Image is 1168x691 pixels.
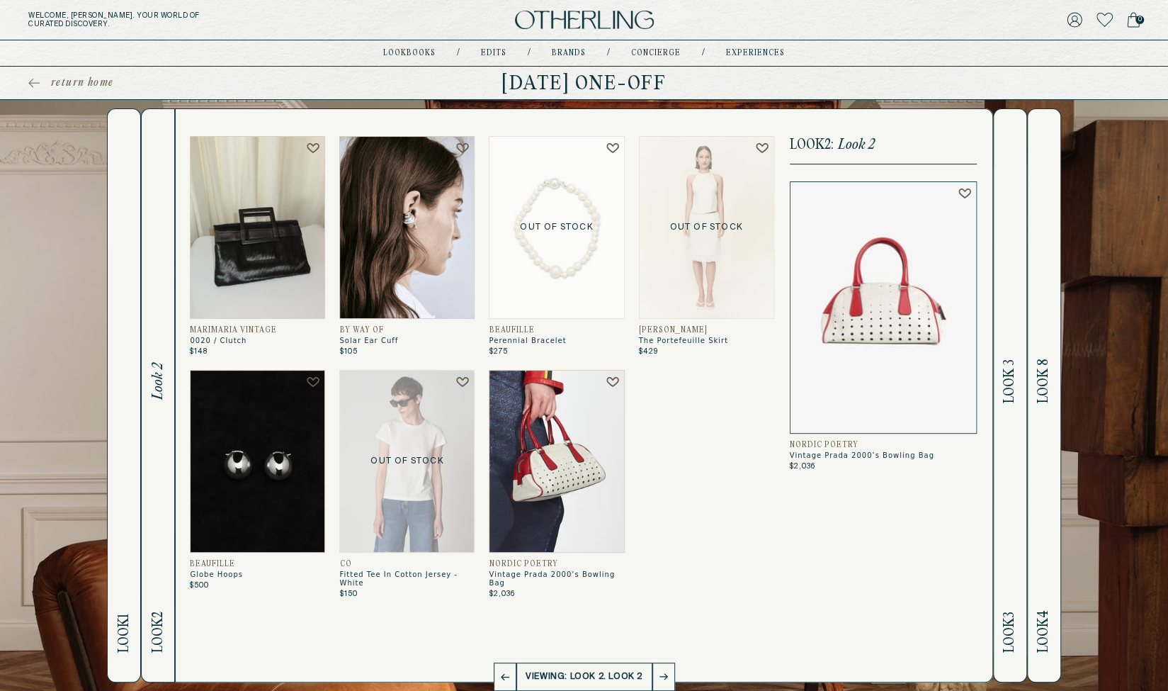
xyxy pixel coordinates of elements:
[639,136,774,319] a: The Portefeuille skirtOut of Stock
[339,326,383,335] span: By Way Of
[1135,16,1144,24] span: 0
[190,136,325,319] img: 0020 / Clutch
[150,364,166,400] span: Look 2
[631,50,681,57] a: concierge
[339,370,475,553] p: Out of Stock
[190,581,209,590] span: $500
[1127,10,1140,30] a: 0
[489,560,557,568] span: Nordic Poetry
[190,560,235,568] span: Beaufille
[339,136,475,319] img: SOLAR EAR CUFF
[28,76,113,90] a: return home
[383,50,436,57] a: lookbooks
[141,108,175,682] button: Look2Look 2
[190,571,325,579] span: Globe Hoops
[457,47,460,59] div: /
[790,451,977,460] span: Vintage Prada 2000’s Bowling Bag
[339,571,475,588] span: Fitted Tee In Cotton Jersey - White
[339,347,357,356] span: $105
[339,337,475,345] span: Solar Ear Cuff
[993,108,1027,682] button: Look3Look 3
[1027,108,1061,682] button: Look4Look 8
[190,370,325,553] img: Globe Hoops
[726,50,785,57] a: experiences
[639,337,774,345] span: The Portefeuille Skirt
[489,370,624,553] img: Vintage Prada 2000’s Bowling Bag
[639,326,708,335] span: [PERSON_NAME]
[339,560,351,568] span: CO
[702,47,705,59] div: /
[639,136,774,319] p: Out of Stock
[1002,360,1018,404] span: Look 3
[790,441,858,449] span: Nordic Poetry
[515,11,654,30] img: logo
[190,337,325,345] span: 0020 / Clutch
[790,181,977,434] img: Vintage Prada 2000’s Bowling Bag
[607,47,610,59] div: /
[489,590,514,598] span: $2,036
[107,108,141,682] button: Look1
[489,136,624,319] a: Perennial BraceletOut of Stock
[489,347,507,356] span: $275
[1036,359,1052,403] span: Look 8
[489,326,534,335] span: Beaufille
[1002,612,1018,653] span: Look 3
[489,136,624,319] p: Out of Stock
[481,50,506,57] a: Edits
[28,72,1140,94] h1: [DATE] One-off
[552,50,586,57] a: Brands
[190,326,277,335] span: Marimaria Vintage
[339,370,475,553] a: Fitted Tee in Cotton Jersey - WhiteOut of Stock
[528,47,531,59] div: /
[790,137,834,152] span: Look 2 :
[1036,610,1052,653] span: Look 4
[51,76,113,90] span: return home
[837,137,874,152] span: Look 2
[515,670,653,684] p: Viewing: Look 2. Look 2
[190,347,208,356] span: $148
[28,11,362,28] h5: Welcome, [PERSON_NAME] . Your world of curated discovery.
[489,571,624,588] span: Vintage Prada 2000’s Bowling Bag
[639,347,658,356] span: $429
[150,612,166,653] span: Look 2
[489,337,624,345] span: Perennial Bracelet
[339,590,357,598] span: $150
[116,614,132,653] span: Look 1
[790,462,815,471] span: $2,036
